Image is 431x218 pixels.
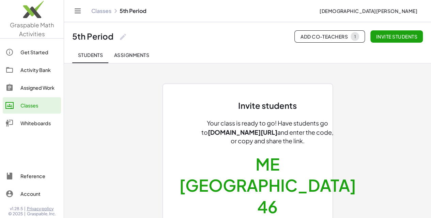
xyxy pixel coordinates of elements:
[179,154,356,217] button: ME [GEOGRAPHIC_DATA] 46
[3,186,61,202] a: Account
[319,8,417,14] span: [DEMOGRAPHIC_DATA][PERSON_NAME]
[3,97,61,114] a: Classes
[20,84,58,92] div: Assigned Work
[27,206,56,212] a: Privacy policy
[8,211,23,217] span: © 2025
[208,128,277,136] span: [DOMAIN_NAME][URL]
[20,190,58,198] div: Account
[314,5,423,17] button: [DEMOGRAPHIC_DATA][PERSON_NAME]
[3,168,61,184] a: Reference
[78,52,103,58] span: Students
[300,32,359,41] span: Add Co-Teachers
[24,211,26,217] span: |
[72,31,113,42] div: 5th Period
[20,172,58,180] div: Reference
[294,30,365,43] button: Add Co-Teachers1
[238,100,297,111] div: Invite students
[3,44,61,60] a: Get Started
[24,206,26,212] span: |
[91,8,111,14] a: Classes
[20,66,58,74] div: Activity Bank
[10,21,54,38] span: Graspable Math Activities
[370,30,423,43] button: Invite students
[20,48,58,56] div: Get Started
[3,62,61,78] a: Activity Bank
[201,119,328,136] span: Your class is ready to go! Have students go to
[10,206,23,212] span: v1.28.5
[20,119,58,127] div: Whiteboards
[231,128,334,145] span: and enter the code, or copy and share the link.
[3,115,61,131] a: Whiteboards
[3,79,61,96] a: Assigned Work
[376,33,417,40] span: Invite students
[20,101,58,110] div: Classes
[72,5,83,16] button: Toggle navigation
[114,52,149,58] span: Assignments
[27,211,56,217] span: Graspable, Inc.
[354,34,356,39] div: 1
